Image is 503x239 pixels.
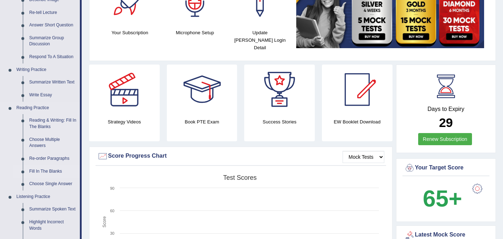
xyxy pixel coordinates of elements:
a: Re-order Paragraphs [26,152,80,165]
a: Choose Single Answer [26,178,80,190]
a: Respond To A Situation [26,51,80,63]
a: Choose Multiple Answers [26,133,80,152]
h4: Microphone Setup [166,29,224,36]
a: Summarize Group Discussion [26,32,80,51]
a: Summarize Written Text [26,76,80,89]
h4: Success Stories [244,118,315,126]
h4: Days to Expiry [404,106,488,112]
h4: Strategy Videos [89,118,160,126]
a: Fill In The Blanks [26,165,80,178]
a: Summarize Spoken Text [26,203,80,216]
h4: EW Booklet Download [322,118,392,126]
a: Renew Subscription [418,133,472,145]
a: Listening Practice [13,190,80,203]
text: 90 [110,186,114,190]
a: Re-tell Lecture [26,6,80,19]
b: 29 [439,116,453,129]
tspan: Score [102,216,107,228]
h4: Update [PERSON_NAME] Login Detail [231,29,289,51]
div: Your Target Score [404,163,488,173]
a: Write Essay [26,89,80,102]
text: 30 [110,231,114,235]
h4: Book PTE Exam [167,118,237,126]
a: Answer Short Question [26,19,80,32]
tspan: Test scores [223,174,257,181]
h4: Your Subscription [101,29,159,36]
a: Reading Practice [13,102,80,115]
a: Reading & Writing: Fill In The Blanks [26,114,80,133]
text: 60 [110,209,114,213]
a: Writing Practice [13,63,80,76]
div: Score Progress Chart [97,151,384,162]
b: 65+ [423,185,462,212]
a: Highlight Incorrect Words [26,216,80,235]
